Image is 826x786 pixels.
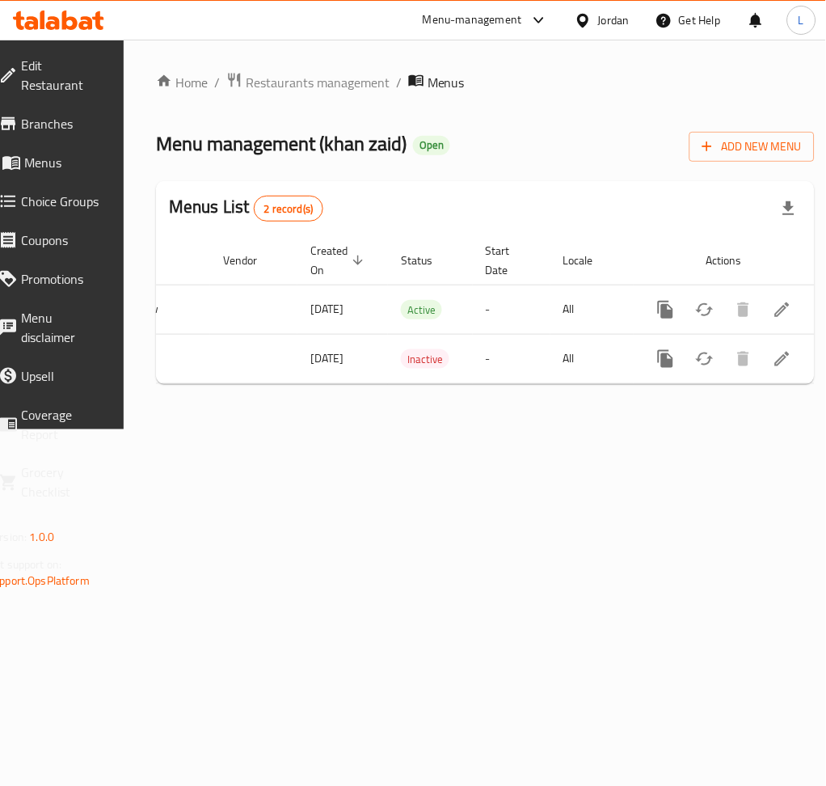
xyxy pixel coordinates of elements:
div: Menu-management [423,11,522,30]
span: Promotions [21,269,104,289]
span: Menus [24,153,104,172]
a: View Sections [763,340,802,378]
h2: Menus List [169,195,323,222]
span: Add New Menu [702,137,802,157]
a: View Sections [763,290,802,329]
span: L [799,11,804,29]
div: Total records count [254,196,324,222]
li: / [214,73,220,92]
span: Menus [428,73,465,92]
span: Coupons [21,230,104,250]
button: more [647,340,685,378]
span: Vendor [223,251,278,270]
button: Change Status [685,290,724,329]
td: - [473,285,550,334]
a: Restaurants management [226,72,390,93]
span: Coverage Report [21,405,104,444]
button: more [647,290,685,329]
table: enhanced table [11,236,815,384]
button: Delete menu [724,290,763,329]
nav: breadcrumb [156,72,815,93]
span: Created On [310,241,369,280]
span: 1.0.0 [29,527,54,548]
span: Menu management ( khan zaid ) [156,125,407,162]
button: Add New Menu [689,132,815,162]
span: Upsell [21,366,104,386]
div: Jordan [598,11,630,29]
div: Open [413,136,450,155]
span: Edit Restaurant [21,56,104,95]
button: Change Status [685,340,724,378]
div: Inactive [401,349,449,369]
button: Delete menu [724,340,763,378]
span: [DATE] [310,348,343,369]
li: / [396,73,402,92]
span: Open [413,138,450,152]
span: Choice Groups [21,192,104,211]
span: Locale [563,251,614,270]
span: Inactive [401,350,449,369]
td: All [550,334,634,383]
a: Home [156,73,208,92]
div: Export file [769,189,808,228]
span: Grocery Checklist [21,463,104,502]
span: Status [401,251,453,270]
span: Restaurants management [246,73,390,92]
span: Start Date [486,241,531,280]
td: - [473,334,550,383]
th: Actions [634,236,815,285]
span: Branches [21,114,104,133]
span: Menu disclaimer [21,308,104,347]
span: [DATE] [310,298,343,319]
td: All [550,285,634,334]
div: Active [401,300,442,319]
span: Active [401,301,442,319]
span: 2 record(s) [255,201,323,217]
